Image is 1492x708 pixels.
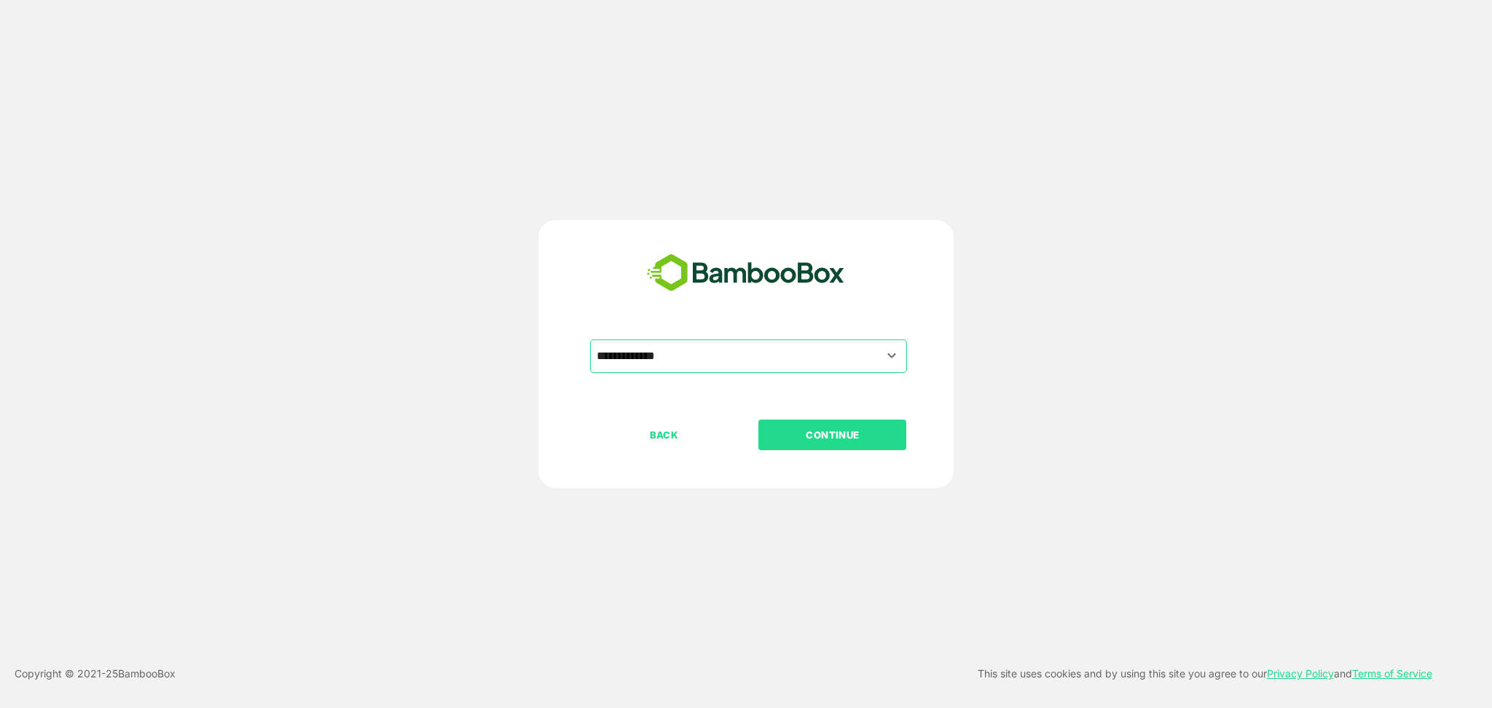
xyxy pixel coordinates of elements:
p: This site uses cookies and by using this site you agree to our and [978,665,1432,683]
button: Open [882,346,902,366]
p: Copyright © 2021- 25 BambooBox [15,665,176,683]
p: CONTINUE [760,427,906,443]
a: Privacy Policy [1267,667,1334,680]
a: Terms of Service [1352,667,1432,680]
button: CONTINUE [758,420,906,450]
button: BACK [590,420,738,450]
p: BACK [592,427,737,443]
img: bamboobox [639,249,852,297]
